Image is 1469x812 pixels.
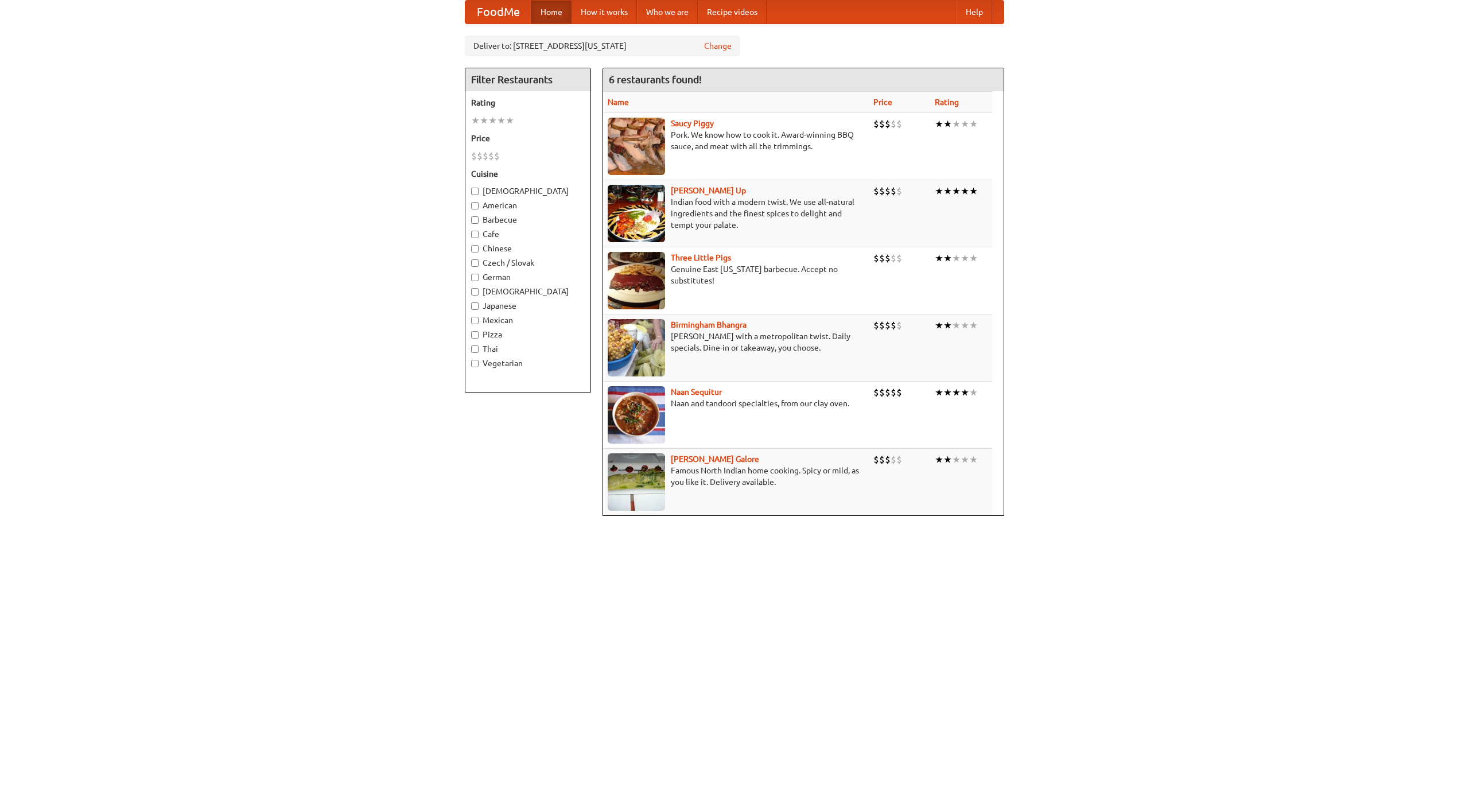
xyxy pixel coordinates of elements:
[943,319,952,332] li: ★
[896,453,902,466] li: $
[969,386,978,399] li: ★
[608,252,665,309] img: littlepigs.jpg
[471,133,585,144] h5: Price
[471,271,585,283] label: German
[961,319,969,332] li: ★
[896,185,902,197] li: $
[471,329,585,340] label: Pizza
[873,118,879,130] li: $
[952,185,961,197] li: ★
[471,228,585,240] label: Cafe
[879,386,885,399] li: $
[952,453,961,466] li: ★
[471,317,479,324] input: Mexican
[471,188,479,195] input: [DEMOGRAPHIC_DATA]
[671,320,747,329] a: Birmingham Bhangra
[961,386,969,399] li: ★
[471,343,585,355] label: Thai
[608,98,629,107] a: Name
[471,150,477,162] li: $
[671,119,714,128] a: Saucy Piggy
[891,185,896,197] li: $
[957,1,992,24] a: Help
[471,200,585,211] label: American
[879,453,885,466] li: $
[497,114,506,127] li: ★
[609,74,702,85] ng-pluralize: 6 restaurants found!
[471,274,479,281] input: German
[608,398,864,409] p: Naan and tandoori specialties, from our clay oven.
[471,302,479,310] input: Japanese
[483,150,488,162] li: $
[608,196,864,231] p: Indian food with a modern twist. We use all-natural ingredients and the finest spices to delight ...
[471,168,585,180] h5: Cuisine
[885,252,891,265] li: $
[943,252,952,265] li: ★
[935,118,943,130] li: ★
[608,185,665,242] img: curryup.jpg
[896,319,902,332] li: $
[873,98,892,107] a: Price
[608,129,864,152] p: Pork. We know how to cook it. Award-winning BBQ sauce, and meat with all the trimmings.
[608,453,665,511] img: currygalore.jpg
[608,465,864,488] p: Famous North Indian home cooking. Spicy or mild, as you like it. Delivery available.
[943,386,952,399] li: ★
[608,386,665,444] img: naansequitur.jpg
[471,245,479,252] input: Chinese
[471,214,585,226] label: Barbecue
[885,185,891,197] li: $
[891,386,896,399] li: $
[935,98,959,107] a: Rating
[879,252,885,265] li: $
[952,252,961,265] li: ★
[943,453,952,466] li: ★
[671,387,722,397] a: Naan Sequitur
[879,185,885,197] li: $
[471,331,479,339] input: Pizza
[943,185,952,197] li: ★
[471,257,585,269] label: Czech / Slovak
[873,386,879,399] li: $
[896,386,902,399] li: $
[471,314,585,326] label: Mexican
[465,1,531,24] a: FoodMe
[969,118,978,130] li: ★
[608,263,864,286] p: Genuine East [US_STATE] barbecue. Accept no substitutes!
[494,150,500,162] li: $
[608,118,665,175] img: saucy.jpg
[488,150,494,162] li: $
[891,453,896,466] li: $
[873,319,879,332] li: $
[471,231,479,238] input: Cafe
[891,252,896,265] li: $
[935,386,943,399] li: ★
[879,118,885,130] li: $
[935,185,943,197] li: ★
[471,114,480,127] li: ★
[896,118,902,130] li: $
[471,259,479,267] input: Czech / Slovak
[885,453,891,466] li: $
[885,118,891,130] li: $
[471,358,585,369] label: Vegetarian
[969,319,978,332] li: ★
[608,319,665,376] img: bhangra.jpg
[471,202,479,209] input: American
[961,453,969,466] li: ★
[471,286,585,297] label: [DEMOGRAPHIC_DATA]
[471,300,585,312] label: Japanese
[671,454,759,464] a: [PERSON_NAME] Galore
[704,40,732,52] a: Change
[671,253,731,262] a: Three Little Pigs
[465,36,740,56] div: Deliver to: [STREET_ADDRESS][US_STATE]
[961,252,969,265] li: ★
[873,185,879,197] li: $
[961,118,969,130] li: ★
[471,288,479,296] input: [DEMOGRAPHIC_DATA]
[471,216,479,224] input: Barbecue
[952,118,961,130] li: ★
[480,114,488,127] li: ★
